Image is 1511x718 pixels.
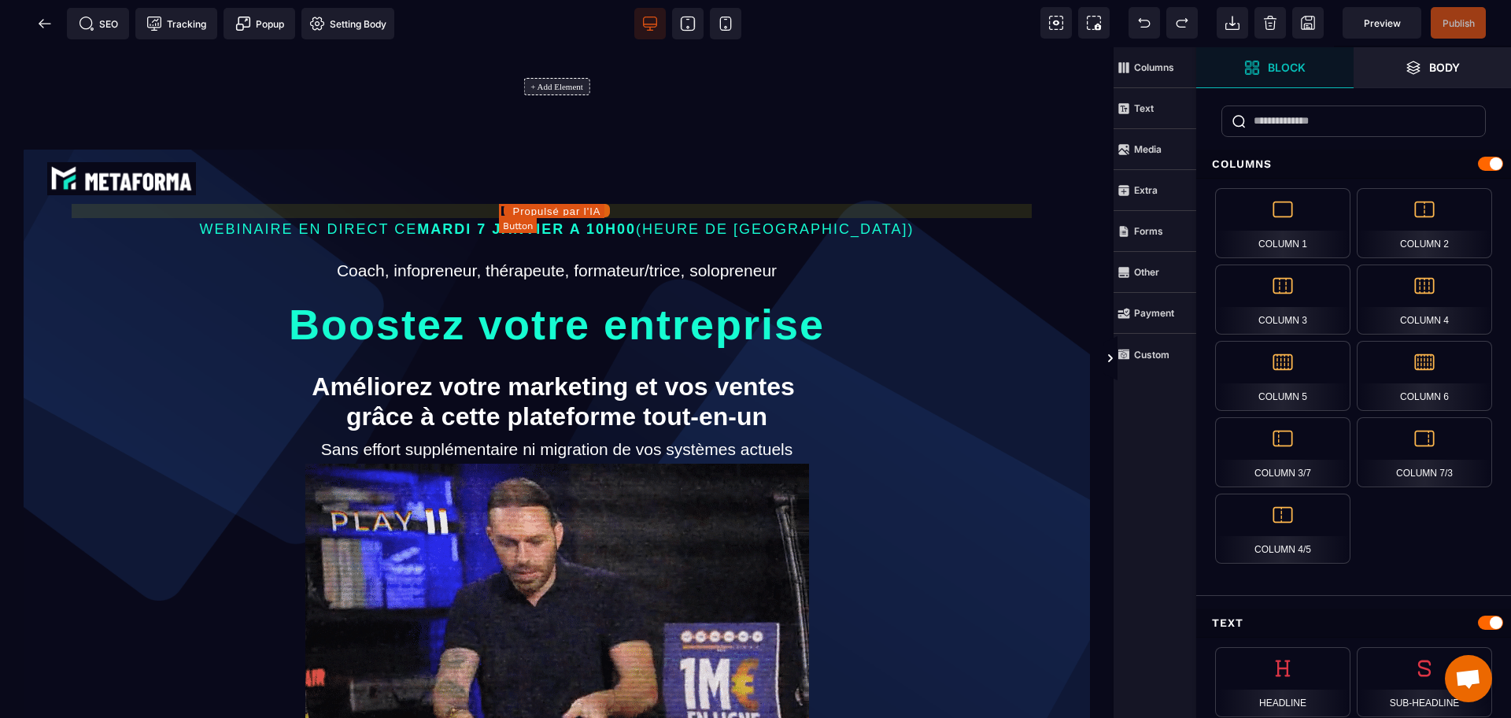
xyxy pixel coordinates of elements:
span: Tracking code [135,8,217,39]
div: Column 1 [1215,188,1350,258]
span: Preview [1364,17,1401,29]
text: Coach, infopreneur, thérapeute, formateur/trice, solopreneur [149,209,965,237]
span: Tracking [146,16,206,31]
strong: Extra [1134,184,1158,196]
strong: Block [1268,61,1306,73]
span: Publish [1443,17,1475,29]
span: Seo meta data [67,8,129,39]
div: Column 2 [1357,188,1492,258]
span: Favicon [301,8,394,39]
span: Preview [1343,7,1421,39]
strong: Forms [1134,225,1163,237]
p: Boostez votre entreprise [77,248,1037,307]
button: Propulsé par l'IA [504,157,609,170]
div: Column 7/3 [1357,417,1492,487]
strong: Payment [1134,307,1174,319]
span: Extra [1114,170,1196,211]
strong: Body [1429,61,1460,73]
span: Open Import Webpage [1217,7,1248,39]
text: Améliorez votre marketing et vos ventes grâce à cette plateforme tout-en-un [149,320,965,389]
span: Payment [1114,293,1196,334]
strong: Custom [1134,349,1169,361]
div: Text [1196,609,1511,638]
span: View desktop [634,8,666,39]
span: Forms [1114,211,1196,252]
text: Sans effort supplémentaire ni migration de vos systèmes actuels [149,388,965,416]
span: Setting Body [309,16,386,31]
span: Popup [235,16,284,31]
span: Redo [1166,7,1198,39]
div: Column 3/7 [1215,417,1350,487]
span: Media [1114,129,1196,170]
p: WEBINAIRE EN DIRECT CE (HEURE DE [GEOGRAPHIC_DATA]) [77,170,1037,195]
span: Undo [1129,7,1160,39]
span: MARDI 7 JANVIER A 10H00 [417,174,636,190]
span: Open Blocks [1196,47,1354,88]
span: Save [1431,7,1486,39]
span: Custom Block [1114,334,1196,375]
strong: Text [1134,102,1154,114]
span: SEO [79,16,118,31]
div: Column 6 [1357,341,1492,411]
div: Mở cuộc trò chuyện [1445,655,1492,702]
div: Columns [1196,150,1511,179]
span: Open Layers [1354,47,1511,88]
div: Headline [1215,647,1350,717]
span: Toggle Views [1196,335,1212,383]
img: 1a86d00ba3cf512791b52cd22d41398a_VSL_-_MetaForma_Draft_06-low.gif [305,416,809,700]
div: Column 4 [1357,265,1492,335]
span: View mobile [710,8,741,39]
span: Text [1114,88,1196,129]
div: Column 4/5 [1215,494,1350,564]
span: Other [1114,252,1196,293]
span: View tablet [672,8,704,39]
strong: Other [1134,266,1159,278]
span: Save [1292,7,1324,39]
span: Screenshot [1078,7,1110,39]
span: Columns [1114,47,1196,88]
strong: Media [1134,143,1162,155]
div: Column 3 [1215,265,1350,335]
div: Column 5 [1215,341,1350,411]
span: Create Alert Modal [224,8,295,39]
div: Sub-headline [1357,647,1492,717]
span: Back [29,8,61,39]
strong: Columns [1134,61,1174,73]
span: View components [1040,7,1072,39]
span: Clear [1254,7,1286,39]
img: abe9e435164421cb06e33ef15842a39e_e5ef653356713f0d7dd3797ab850248d_Capture_d%E2%80%99e%CC%81cran_2... [47,115,196,148]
